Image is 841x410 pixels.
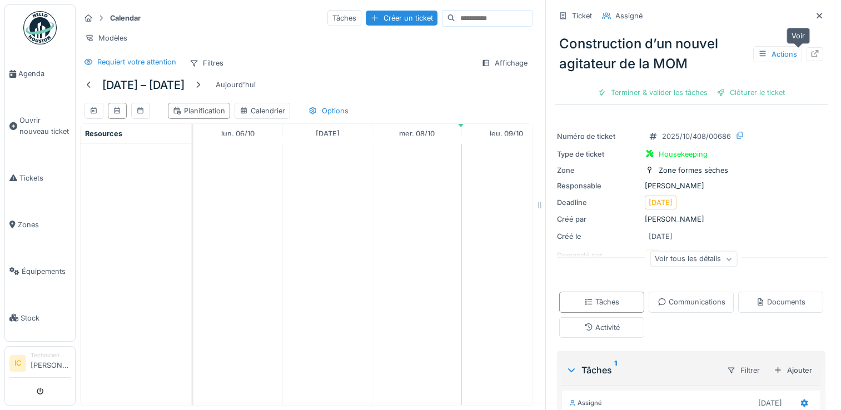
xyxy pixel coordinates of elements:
[557,197,640,208] div: Deadline
[303,103,354,119] div: Options
[650,251,737,267] div: Voir tous les détails
[557,131,640,142] div: Numéro de ticket
[557,214,825,224] div: [PERSON_NAME]
[19,115,71,136] span: Ouvrir nouveau ticket
[85,129,122,138] span: Resources
[106,13,145,23] strong: Calendar
[18,219,71,230] span: Zones
[555,29,828,78] div: Construction d’un nouvel agitateur de la MOM
[614,363,617,377] sup: 1
[185,55,228,71] div: Filtres
[662,131,731,142] div: 2025/10/408/00686
[5,248,75,294] a: Équipements
[5,294,75,341] a: Stock
[5,154,75,201] a: Tickets
[218,126,257,141] a: 6 octobre 2025
[23,11,57,44] img: Badge_color-CXgf-gQk.svg
[722,362,765,378] div: Filtrer
[5,97,75,154] a: Ouvrir nouveau ticket
[557,165,640,176] div: Zone
[584,322,620,333] div: Activité
[31,351,71,359] div: Technicien
[313,126,342,141] a: 7 octobre 2025
[97,57,176,67] div: Requiert votre attention
[366,11,437,26] div: Créer un ticket
[102,78,185,92] h5: [DATE] – [DATE]
[5,51,75,97] a: Agenda
[659,149,708,159] div: Housekeeping
[557,231,640,242] div: Créé le
[649,231,673,242] div: [DATE]
[566,363,718,377] div: Tâches
[712,85,789,100] div: Clôturer le ticket
[756,297,805,307] div: Documents
[753,46,802,62] div: Actions
[476,55,533,71] div: Affichage
[584,297,619,307] div: Tâches
[787,28,810,44] div: Voir
[80,30,132,46] div: Modèles
[593,85,712,100] div: Terminer & valider les tâches
[21,313,71,323] span: Stock
[572,11,592,21] div: Ticket
[557,181,640,191] div: Responsable
[327,10,361,26] div: Tâches
[22,266,71,277] span: Équipements
[615,11,643,21] div: Assigné
[649,197,673,208] div: [DATE]
[173,106,225,116] div: Planification
[9,355,26,372] li: IC
[659,165,728,176] div: Zone formes sèches
[769,363,817,378] div: Ajouter
[557,214,640,224] div: Créé par
[486,126,525,141] a: 9 octobre 2025
[569,398,602,408] div: Assigné
[658,297,725,307] div: Communications
[557,149,640,159] div: Type de ticket
[5,201,75,248] a: Zones
[19,173,71,183] span: Tickets
[396,126,437,141] a: 8 octobre 2025
[240,106,285,116] div: Calendrier
[211,77,260,92] div: Aujourd'hui
[31,351,71,375] li: [PERSON_NAME]
[758,398,782,408] div: [DATE]
[9,351,71,378] a: IC Technicien[PERSON_NAME]
[557,181,825,191] div: [PERSON_NAME]
[18,68,71,79] span: Agenda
